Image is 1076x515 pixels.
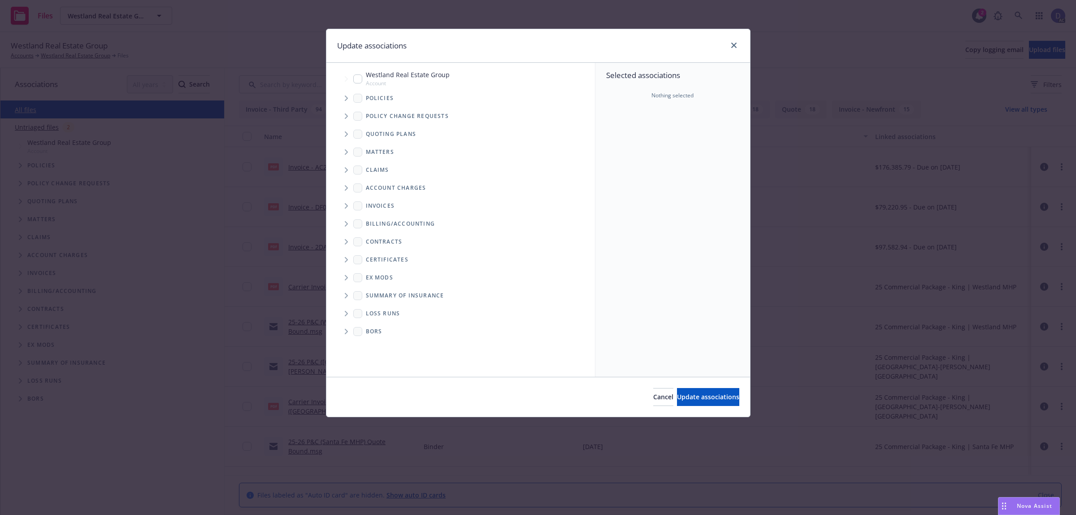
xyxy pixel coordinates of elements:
[366,79,450,87] span: Account
[677,388,739,406] button: Update associations
[366,131,417,137] span: Quoting plans
[366,257,408,262] span: Certificates
[337,40,407,52] h1: Update associations
[1017,502,1052,510] span: Nova Assist
[998,498,1010,515] div: Drag to move
[677,393,739,401] span: Update associations
[366,239,403,244] span: Contracts
[366,203,395,209] span: Invoices
[606,70,739,81] span: Selected associations
[366,329,382,334] span: BORs
[653,393,673,401] span: Cancel
[366,113,449,119] span: Policy change requests
[366,149,394,155] span: Matters
[729,40,739,51] a: close
[653,388,673,406] button: Cancel
[366,275,393,280] span: Ex Mods
[366,167,389,173] span: Claims
[326,215,595,340] div: Folder Tree Example
[326,68,595,214] div: Tree Example
[366,96,394,101] span: Policies
[366,221,435,227] span: Billing/Accounting
[366,311,400,316] span: Loss Runs
[366,185,426,191] span: Account charges
[651,92,694,100] span: Nothing selected
[998,497,1060,515] button: Nova Assist
[366,293,444,298] span: Summary of insurance
[366,70,450,79] span: Westland Real Estate Group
